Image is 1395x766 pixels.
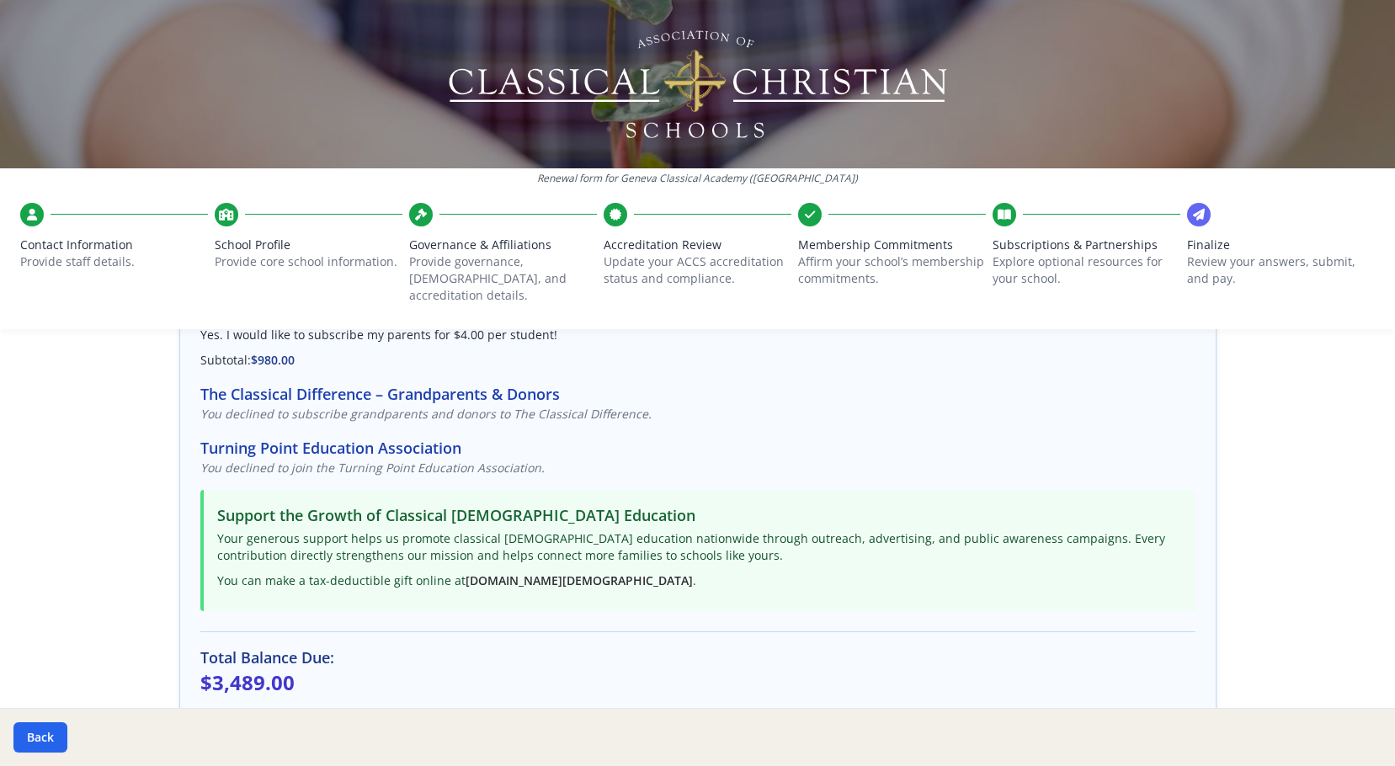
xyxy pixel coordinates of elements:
span: Contact Information [20,237,208,253]
p: You can make a tax-deductible gift online at . [217,572,1182,589]
h3: Turning Point Education Association [200,436,1195,460]
p: Review your answers, submit, and pay. [1187,253,1375,287]
p: Provide core school information. [215,253,402,270]
span: School Profile [215,237,402,253]
a: [DOMAIN_NAME][DEMOGRAPHIC_DATA] [466,572,693,588]
span: Yes. I would like to subscribe my parents for $4.00 per student! [200,327,557,343]
h3: The Classical Difference – Grandparents & Donors [200,382,1195,406]
p: Subtotal: [200,352,1195,369]
img: Logo [445,25,950,143]
span: Membership Commitments [798,237,986,253]
p: Explore optional resources for your school. [993,253,1180,287]
p: Affirm your school’s membership commitments. [798,253,986,287]
span: Governance & Affiliations [409,237,597,253]
span: Subscriptions & Partnerships [993,237,1180,253]
span: $980.00 [251,352,295,368]
span: Accreditation Review [604,237,791,253]
p: Provide governance, [DEMOGRAPHIC_DATA], and accreditation details. [409,253,597,304]
p: Your generous support helps us promote classical [DEMOGRAPHIC_DATA] education nationwide through ... [217,530,1182,564]
p: You declined to join the Turning Point Education Association. [200,460,1195,476]
h3: Total Balance Due: [200,646,1195,669]
p: You declined to subscribe grandparents and donors to The Classical Difference. [200,406,1195,423]
span: Finalize [1187,237,1375,253]
button: Back [13,722,67,753]
p: Provide staff details. [20,253,208,270]
h3: Support the Growth of Classical [DEMOGRAPHIC_DATA] Education [217,503,1182,527]
p: $3,489.00 [200,669,1195,696]
p: Update your ACCS accreditation status and compliance. [604,253,791,287]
